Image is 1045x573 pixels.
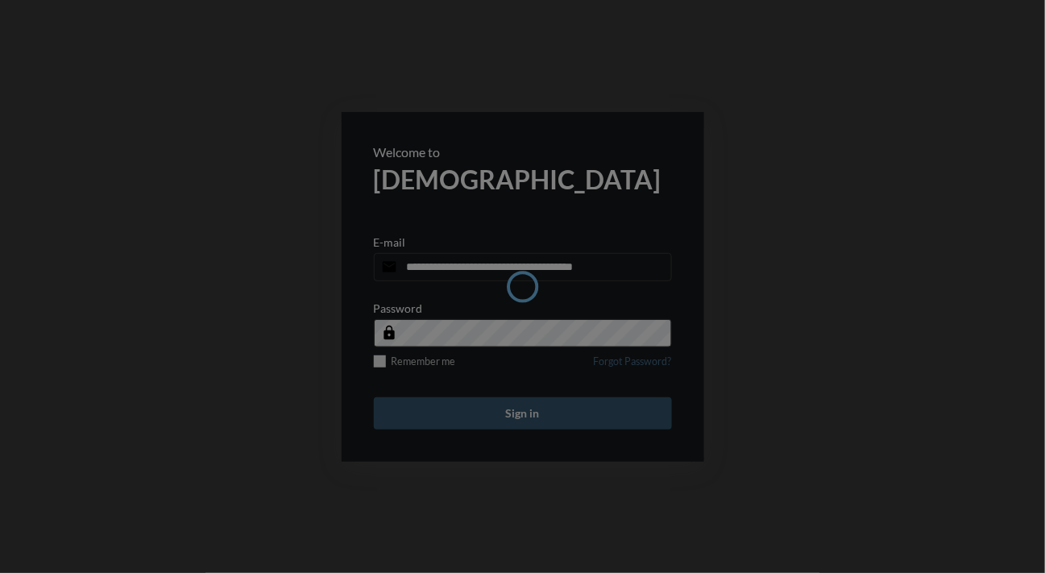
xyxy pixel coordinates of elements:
a: Forgot Password? [594,355,672,377]
p: Password [374,301,423,315]
p: E-mail [374,235,406,249]
h2: [DEMOGRAPHIC_DATA] [374,164,672,195]
label: Remember me [374,355,456,367]
button: Sign in [374,397,672,430]
p: Welcome to [374,144,672,160]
